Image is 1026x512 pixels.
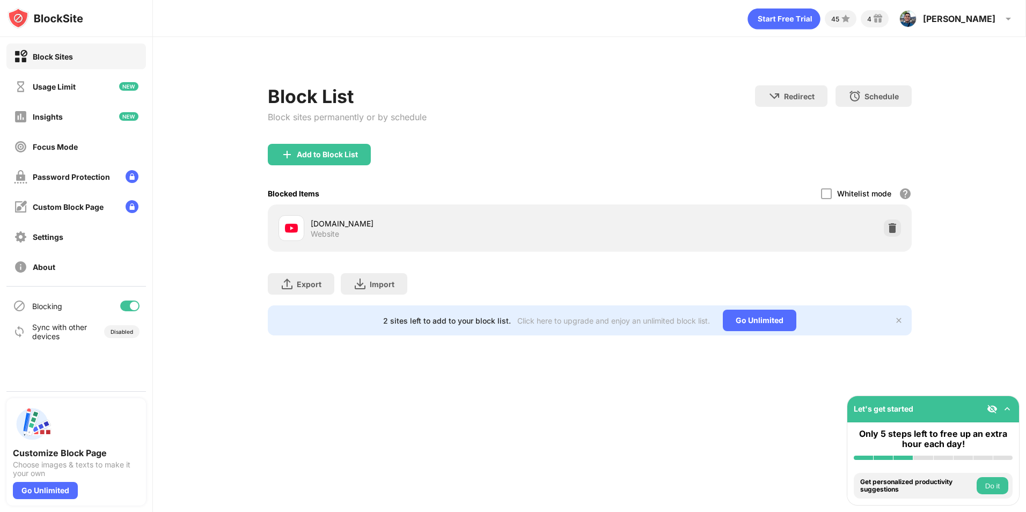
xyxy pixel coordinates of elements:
[126,170,138,183] img: lock-menu.svg
[13,448,140,458] div: Customize Block Page
[33,82,76,91] div: Usage Limit
[14,230,27,244] img: settings-off.svg
[311,229,339,239] div: Website
[14,140,27,153] img: focus-off.svg
[1002,404,1013,414] img: omni-setup-toggle.svg
[747,8,820,30] div: animation
[923,13,995,24] div: [PERSON_NAME]
[14,170,27,184] img: password-protection-off.svg
[987,404,998,414] img: eye-not-visible.svg
[899,10,917,27] img: AAcHTte_cq5iSRjonlSAuiFM-WadS5PK5Wg4JbCLH0YsXY_Ug4A=s96-c
[784,92,815,101] div: Redirect
[14,200,27,214] img: customize-block-page-off.svg
[977,477,1008,494] button: Do it
[383,316,511,325] div: 2 sites left to add to your block list.
[268,67,912,72] iframe: Banner
[119,112,138,121] img: new-icon.svg
[13,460,140,478] div: Choose images & texts to make it your own
[297,280,321,289] div: Export
[111,328,133,335] div: Disabled
[867,15,871,23] div: 4
[837,189,891,198] div: Whitelist mode
[32,323,87,341] div: Sync with other devices
[723,310,796,331] div: Go Unlimited
[860,478,974,494] div: Get personalized productivity suggestions
[13,482,78,499] div: Go Unlimited
[33,232,63,242] div: Settings
[285,222,298,235] img: favicons
[13,325,26,338] img: sync-icon.svg
[14,80,27,93] img: time-usage-off.svg
[370,280,394,289] div: Import
[8,8,83,29] img: logo-blocksite.svg
[871,12,884,25] img: reward-small.svg
[895,316,903,325] img: x-button.svg
[831,15,839,23] div: 45
[864,92,899,101] div: Schedule
[268,189,319,198] div: Blocked Items
[297,150,358,159] div: Add to Block List
[311,218,590,229] div: [DOMAIN_NAME]
[119,82,138,91] img: new-icon.svg
[33,202,104,211] div: Custom Block Page
[13,405,52,443] img: push-custom-page.svg
[14,50,27,63] img: block-on.svg
[14,260,27,274] img: about-off.svg
[33,172,110,181] div: Password Protection
[13,299,26,312] img: blocking-icon.svg
[32,302,62,311] div: Blocking
[33,262,55,272] div: About
[854,429,1013,449] div: Only 5 steps left to free up an extra hour each day!
[854,404,913,413] div: Let's get started
[33,52,73,61] div: Block Sites
[14,110,27,123] img: insights-off.svg
[126,200,138,213] img: lock-menu.svg
[33,142,78,151] div: Focus Mode
[33,112,63,121] div: Insights
[268,85,427,107] div: Block List
[517,316,710,325] div: Click here to upgrade and enjoy an unlimited block list.
[839,12,852,25] img: points-small.svg
[268,112,427,122] div: Block sites permanently or by schedule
